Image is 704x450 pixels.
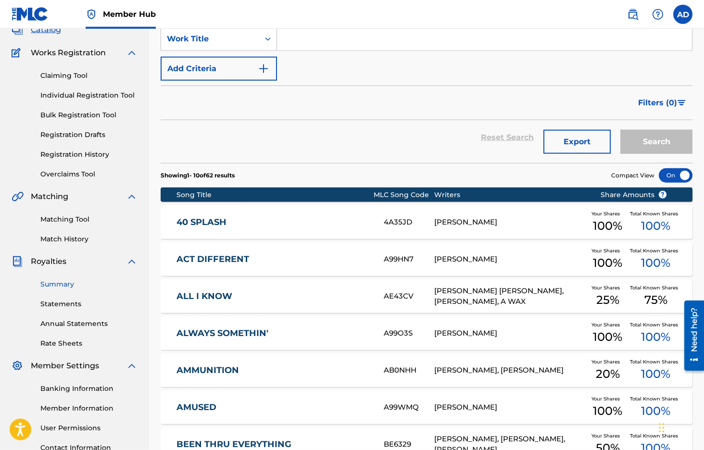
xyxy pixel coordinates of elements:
[591,321,624,328] span: Your Shares
[176,254,370,265] a: ACT DIFFERENT
[40,299,138,309] a: Statements
[611,171,654,180] span: Compact View
[630,284,682,291] span: Total Known Shares
[161,171,235,180] p: Showing 1 - 10 of 62 results
[434,402,586,413] div: [PERSON_NAME]
[40,403,138,413] a: Member Information
[31,47,106,59] span: Works Registration
[167,33,253,45] div: Work Title
[40,384,138,394] a: Banking Information
[630,321,682,328] span: Total Known Shares
[86,9,97,20] img: Top Rightsholder
[176,190,373,200] div: Song Title
[641,402,670,420] span: 100 %
[12,256,23,267] img: Royalties
[641,254,670,272] span: 100 %
[673,5,692,24] div: User Menu
[591,284,624,291] span: Your Shares
[593,217,622,235] span: 100 %
[40,234,138,244] a: Match History
[593,402,622,420] span: 100 %
[126,191,138,202] img: expand
[591,432,624,439] span: Your Shares
[593,254,622,272] span: 100 %
[656,404,704,450] iframe: Chat Widget
[384,402,434,413] div: A99WMQ
[593,328,622,346] span: 100 %
[12,24,61,36] a: CatalogCatalog
[659,413,665,442] div: Drag
[434,190,586,200] div: Writers
[641,328,670,346] span: 100 %
[591,395,624,402] span: Your Shares
[652,9,664,20] img: help
[384,291,434,302] div: AE43CV
[384,439,434,450] div: BE6329
[678,100,686,106] img: filter
[176,365,370,376] a: AMMUNITION
[434,328,586,339] div: [PERSON_NAME]
[161,57,277,81] button: Add Criteria
[40,319,138,329] a: Annual Statements
[384,365,434,376] div: AB0NHH
[40,150,138,160] a: Registration History
[434,217,586,228] div: [PERSON_NAME]
[40,90,138,100] a: Individual Registration Tool
[434,286,586,307] div: [PERSON_NAME] [PERSON_NAME], [PERSON_NAME], A WAX
[40,169,138,179] a: Overclaims Tool
[176,291,370,302] a: ALL I KNOW
[601,190,667,200] span: Share Amounts
[12,360,23,372] img: Member Settings
[630,395,682,402] span: Total Known Shares
[596,365,620,383] span: 20 %
[12,47,24,59] img: Works Registration
[623,5,642,24] a: Public Search
[591,358,624,365] span: Your Shares
[630,432,682,439] span: Total Known Shares
[641,365,670,383] span: 100 %
[632,91,692,115] button: Filters (0)
[31,191,68,202] span: Matching
[31,360,99,372] span: Member Settings
[644,291,667,309] span: 75 %
[543,130,611,154] button: Export
[103,9,156,20] span: Member Hub
[40,279,138,289] a: Summary
[12,191,24,202] img: Matching
[384,328,434,339] div: A99O3S
[126,256,138,267] img: expand
[40,130,138,140] a: Registration Drafts
[31,256,66,267] span: Royalties
[677,296,704,375] iframe: Resource Center
[627,9,639,20] img: search
[648,5,667,24] div: Help
[641,217,670,235] span: 100 %
[176,328,370,339] a: ALWAYS SOMETHIN'
[659,191,666,199] span: ?
[12,24,23,36] img: Catalog
[630,358,682,365] span: Total Known Shares
[176,439,370,450] a: BEEN THRU EVERYTHING
[161,27,692,163] form: Search Form
[630,247,682,254] span: Total Known Shares
[384,254,434,265] div: A99HN7
[40,214,138,225] a: Matching Tool
[12,7,49,21] img: MLC Logo
[31,24,61,36] span: Catalog
[638,97,677,109] span: Filters ( 0 )
[40,71,138,81] a: Claiming Tool
[40,423,138,433] a: User Permissions
[176,402,370,413] a: AMUSED
[126,47,138,59] img: expand
[258,63,269,75] img: 9d2ae6d4665cec9f34b9.svg
[40,338,138,349] a: Rate Sheets
[434,365,586,376] div: [PERSON_NAME], [PERSON_NAME]
[384,217,434,228] div: 4A35JD
[434,254,586,265] div: [PERSON_NAME]
[596,291,619,309] span: 25 %
[126,360,138,372] img: expand
[630,210,682,217] span: Total Known Shares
